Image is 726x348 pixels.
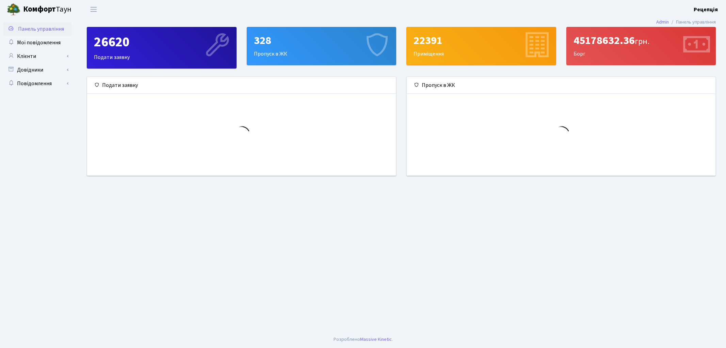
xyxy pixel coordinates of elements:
a: 328Пропуск в ЖК [247,27,397,65]
li: Панель управління [669,18,716,26]
img: logo.png [7,3,20,16]
b: Комфорт [23,4,56,15]
a: 22391Приміщення [406,27,556,65]
span: Таун [23,4,71,15]
a: Admin [656,18,669,26]
span: грн. [635,35,649,47]
a: Панель управління [3,22,71,36]
b: Рецепція [694,6,718,13]
div: Борг [567,27,716,65]
div: Подати заявку [87,77,396,94]
div: Пропуск в ЖК [247,27,396,65]
div: Приміщення [407,27,556,65]
a: Клієнти [3,49,71,63]
div: Пропуск в ЖК [407,77,715,94]
div: 26620 [94,34,229,50]
div: 45178632.36 [574,34,709,47]
div: 328 [254,34,389,47]
button: Переключити навігацію [85,4,102,15]
a: Massive Kinetic [360,336,392,343]
a: 26620Подати заявку [87,27,237,69]
nav: breadcrumb [646,15,726,29]
a: Мої повідомлення [3,36,71,49]
a: Повідомлення [3,77,71,90]
a: Рецепція [694,5,718,14]
a: Довідники [3,63,71,77]
div: Розроблено . [334,336,393,343]
span: Панель управління [18,25,64,33]
div: 22391 [414,34,549,47]
span: Мої повідомлення [17,39,61,46]
div: Подати заявку [87,27,236,68]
